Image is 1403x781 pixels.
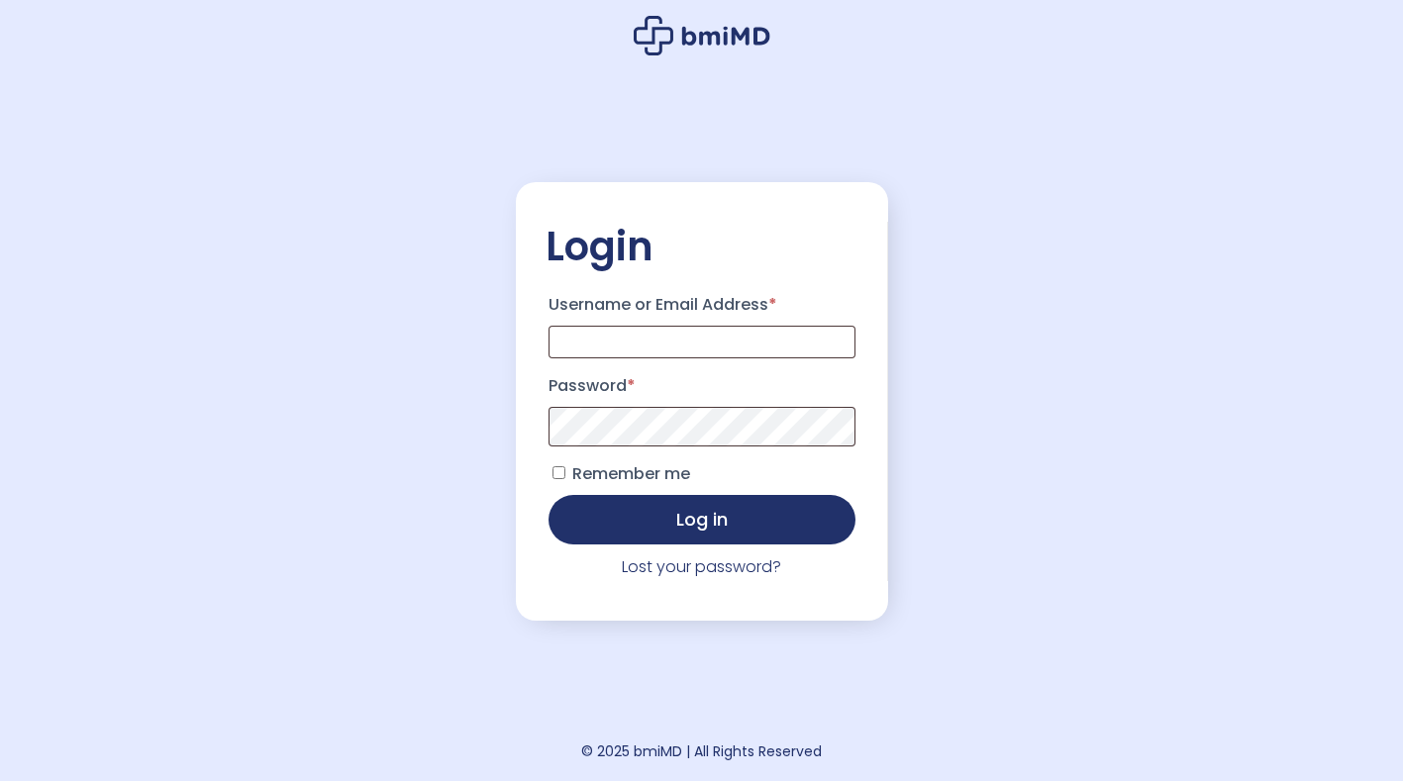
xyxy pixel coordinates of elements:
[546,222,858,271] h2: Login
[572,462,690,485] span: Remember me
[549,289,855,321] label: Username or Email Address
[549,370,855,402] label: Password
[552,466,565,479] input: Remember me
[549,495,855,544] button: Log in
[622,555,781,578] a: Lost your password?
[581,737,822,765] div: © 2025 bmiMD | All Rights Reserved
